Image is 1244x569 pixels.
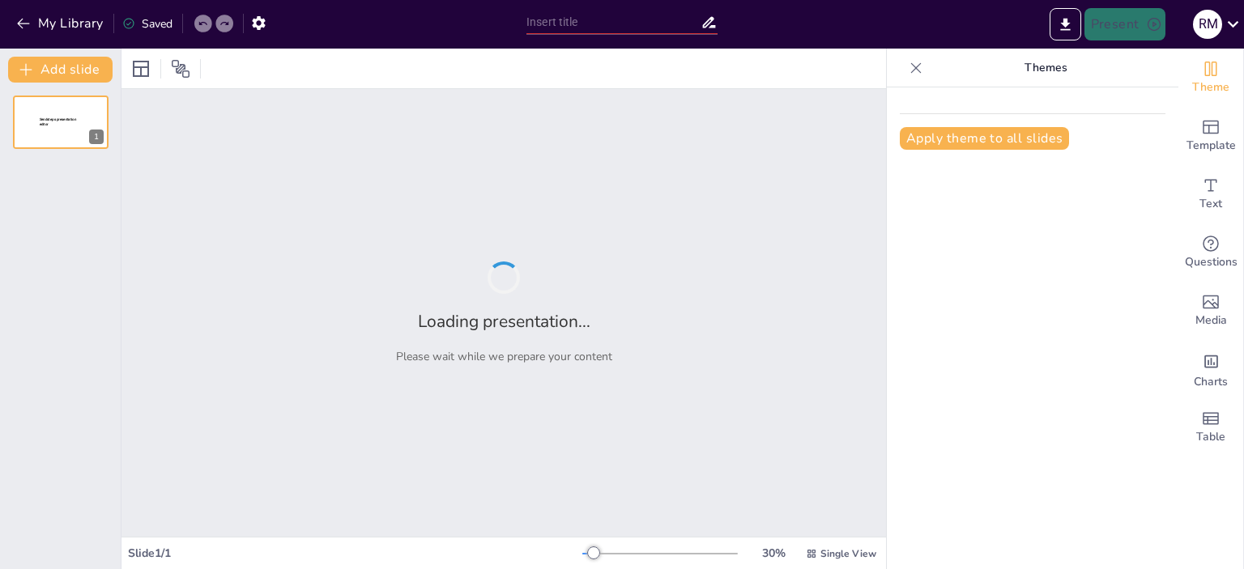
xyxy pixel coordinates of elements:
h2: Loading presentation... [418,310,590,333]
button: Add slide [8,57,113,83]
span: Text [1199,195,1222,213]
div: Add images, graphics, shapes or video [1178,282,1243,340]
div: Add ready made slides [1178,107,1243,165]
button: Apply theme to all slides [900,127,1069,150]
p: Please wait while we prepare your content [396,349,612,364]
span: Sendsteps presentation editor [40,117,76,126]
span: Theme [1192,79,1229,96]
p: Themes [929,49,1162,87]
div: Layout [128,56,154,82]
button: My Library [12,11,110,36]
div: r m [1193,10,1222,39]
div: Add a table [1178,398,1243,456]
div: Slide 1 / 1 [128,546,582,561]
div: Add charts and graphs [1178,340,1243,398]
button: Present [1084,8,1165,40]
div: 30 % [754,546,793,561]
button: Export to PowerPoint [1050,8,1081,40]
div: Saved [122,16,173,32]
div: Add text boxes [1178,165,1243,223]
span: Charts [1194,373,1228,391]
div: 1 [89,130,104,144]
div: Get real-time input from your audience [1178,223,1243,282]
button: r m [1193,8,1222,40]
span: Table [1196,428,1225,446]
span: Template [1186,137,1236,155]
input: Insert title [526,11,701,34]
div: Change the overall theme [1178,49,1243,107]
span: Media [1195,312,1227,329]
span: Questions [1185,253,1238,271]
span: Single View [820,547,876,560]
span: Position [171,59,190,79]
div: 1 [13,96,109,149]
